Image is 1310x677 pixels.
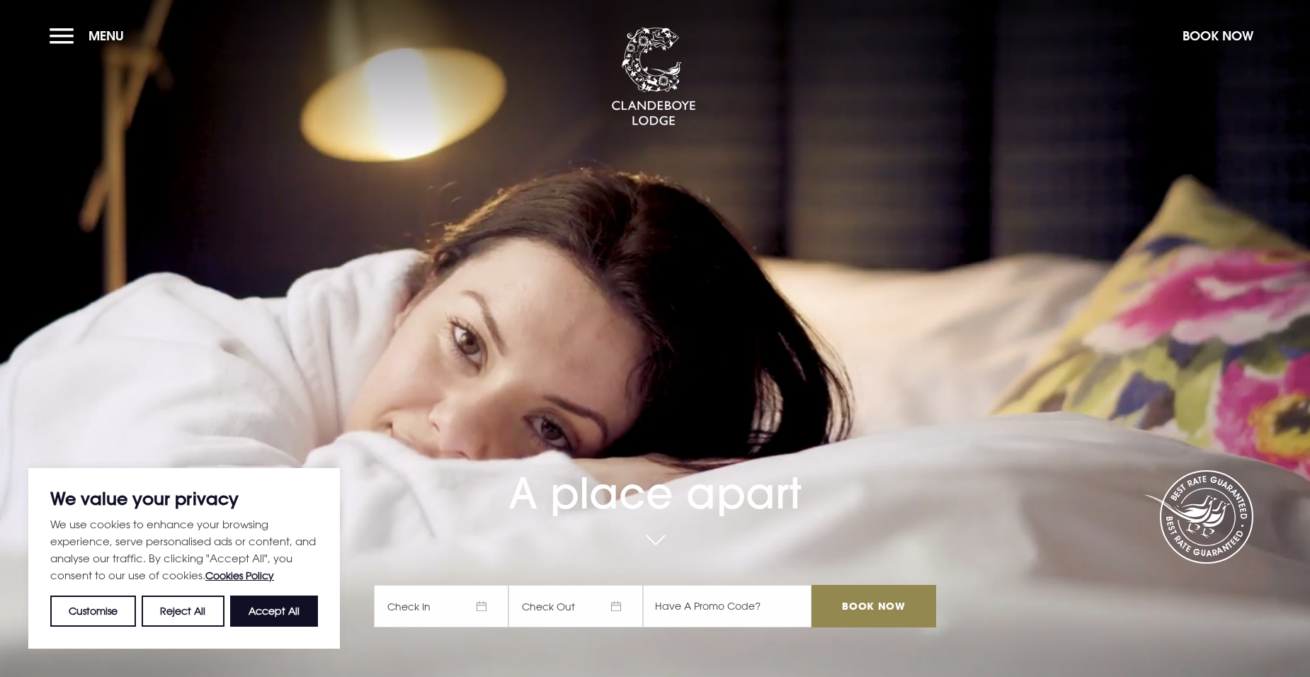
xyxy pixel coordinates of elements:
span: Menu [89,28,124,44]
div: We value your privacy [28,468,340,649]
h1: A place apart [374,427,936,518]
button: Accept All [230,596,318,627]
p: We use cookies to enhance your browsing experience, serve personalised ads or content, and analys... [50,516,318,584]
input: Have A Promo Code? [643,585,811,627]
button: Customise [50,596,136,627]
a: Cookies Policy [205,569,274,581]
button: Menu [50,21,131,51]
span: Check In [374,585,508,627]
input: Book Now [811,585,936,627]
button: Book Now [1175,21,1260,51]
button: Reject All [142,596,224,627]
span: Check Out [508,585,643,627]
img: Clandeboye Lodge [611,28,696,127]
p: We value your privacy [50,490,318,507]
